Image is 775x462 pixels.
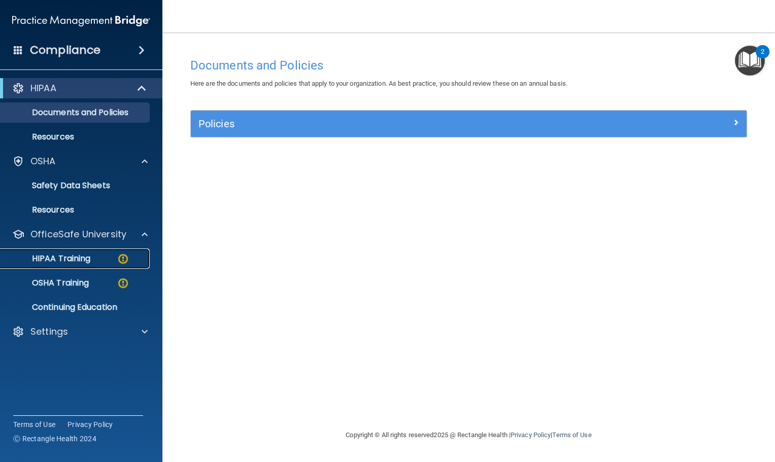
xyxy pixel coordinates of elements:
[12,326,148,338] a: Settings
[12,228,148,240] a: OfficeSafe University
[7,254,90,264] p: HIPAA Training
[761,52,764,65] div: 2
[190,59,747,72] h4: Documents and Policies
[735,46,765,76] button: Open Resource Center, 2 new notifications
[284,419,654,451] div: Copyright © All rights reserved 2025 @ Rectangle Health | |
[552,431,591,439] a: Terms of Use
[13,434,96,444] span: Ⓒ Rectangle Health 2024
[30,155,56,167] p: OSHA
[198,116,739,132] a: Policies
[117,277,129,290] img: warning-circle.0cc9ac19.png
[7,205,145,215] p: Resources
[7,302,145,312] p: Continuing Education
[68,419,113,430] a: Privacy Policy
[190,80,567,87] span: Here are the documents and policies that apply to your organization. As best practice, you should...
[7,278,89,288] p: OSHA Training
[198,118,600,129] h5: Policies
[30,326,68,338] p: Settings
[7,181,145,191] p: Safety Data Sheets
[30,43,100,57] h4: Compliance
[12,155,148,167] a: OSHA
[12,82,147,94] a: HIPAA
[511,431,551,439] a: Privacy Policy
[30,228,126,240] p: OfficeSafe University
[30,82,56,94] p: HIPAA
[13,419,55,430] a: Terms of Use
[12,11,150,31] img: PMB logo
[7,132,145,142] p: Resources
[117,253,129,265] img: warning-circle.0cc9ac19.png
[7,108,145,118] p: Documents and Policies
